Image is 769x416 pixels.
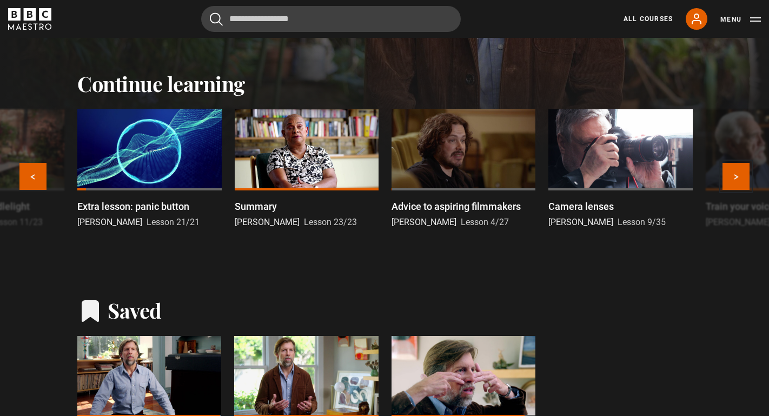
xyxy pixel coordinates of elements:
[235,109,379,229] a: Summary [PERSON_NAME] Lesson 23/23
[77,217,142,227] span: [PERSON_NAME]
[548,217,613,227] span: [PERSON_NAME]
[201,6,461,32] input: Search
[304,217,357,227] span: Lesson 23/23
[461,217,509,227] span: Lesson 4/27
[210,12,223,26] button: Submit the search query
[720,14,761,25] button: Toggle navigation
[392,109,535,229] a: Advice to aspiring filmmakers [PERSON_NAME] Lesson 4/27
[235,199,277,214] p: Summary
[108,298,162,323] h2: Saved
[77,71,692,96] h2: Continue learning
[235,217,300,227] span: [PERSON_NAME]
[618,217,666,227] span: Lesson 9/35
[392,217,456,227] span: [PERSON_NAME]
[77,199,189,214] p: Extra lesson: panic button
[77,109,221,229] a: Extra lesson: panic button [PERSON_NAME] Lesson 21/21
[8,8,51,30] svg: BBC Maestro
[624,14,673,24] a: All Courses
[147,217,200,227] span: Lesson 21/21
[548,109,692,229] a: Camera lenses [PERSON_NAME] Lesson 9/35
[548,199,614,214] p: Camera lenses
[392,199,521,214] p: Advice to aspiring filmmakers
